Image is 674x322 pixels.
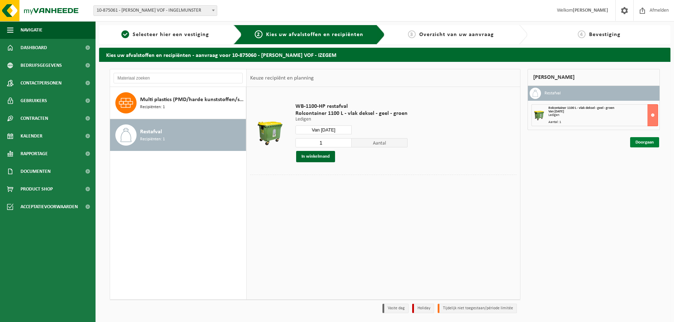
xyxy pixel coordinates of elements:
[21,74,62,92] span: Contactpersonen
[408,30,416,38] span: 3
[295,103,408,110] span: WB-1100-HP restafval
[140,136,165,143] span: Recipiënten: 1
[93,5,217,16] span: 10-875061 - CHRISTOF DEGROOTE VOF - INGELMUNSTER
[382,304,409,313] li: Vaste dag
[412,304,434,313] li: Holiday
[21,180,53,198] span: Product Shop
[114,73,243,83] input: Materiaal zoeken
[295,125,352,134] input: Selecteer datum
[21,21,42,39] span: Navigatie
[438,304,517,313] li: Tijdelijk niet toegestaan/période limitée
[21,145,48,163] span: Rapportage
[140,128,162,136] span: Restafval
[528,69,660,86] div: [PERSON_NAME]
[21,57,62,74] span: Bedrijfsgegevens
[110,119,246,151] button: Restafval Recipiënten: 1
[352,138,408,147] span: Aantal
[94,6,217,16] span: 10-875061 - CHRISTOF DEGROOTE VOF - INGELMUNSTER
[630,137,659,147] a: Doorgaan
[21,127,42,145] span: Kalender
[548,121,658,124] div: Aantal: 1
[295,117,408,122] p: Ledigen
[548,110,564,113] strong: Van [DATE]
[295,110,408,117] span: Rolcontainer 1100 L - vlak deksel - geel - groen
[21,110,48,127] span: Contracten
[21,163,51,180] span: Documenten
[133,32,209,37] span: Selecteer hier een vestiging
[296,151,335,162] button: In winkelmand
[21,39,47,57] span: Dashboard
[121,30,129,38] span: 1
[140,104,165,111] span: Recipiënten: 1
[548,106,614,110] span: Rolcontainer 1100 L - vlak deksel - geel - groen
[419,32,494,37] span: Overzicht van uw aanvraag
[247,69,317,87] div: Keuze recipiënt en planning
[589,32,621,37] span: Bevestiging
[103,30,228,39] a: 1Selecteer hier een vestiging
[255,30,263,38] span: 2
[578,30,586,38] span: 4
[573,8,608,13] strong: [PERSON_NAME]
[21,198,78,216] span: Acceptatievoorwaarden
[110,87,246,119] button: Multi plastics (PMD/harde kunststoffen/spanbanden/EPS/folie naturel/folie gemengd) Recipiënten: 1
[545,88,561,99] h3: Restafval
[548,113,658,117] div: Ledigen
[99,48,670,62] h2: Kies uw afvalstoffen en recipiënten - aanvraag voor 10-875060 - [PERSON_NAME] VOF - IZEGEM
[21,92,47,110] span: Gebruikers
[140,95,244,104] span: Multi plastics (PMD/harde kunststoffen/spanbanden/EPS/folie naturel/folie gemengd)
[266,32,363,37] span: Kies uw afvalstoffen en recipiënten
